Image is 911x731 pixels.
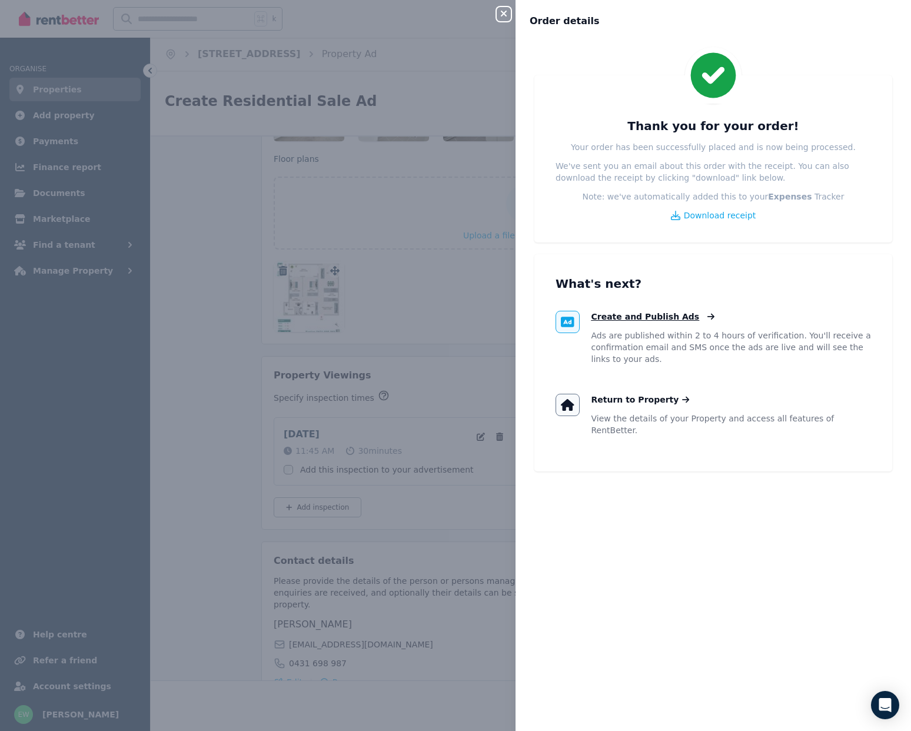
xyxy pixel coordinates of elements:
[591,413,872,436] p: View the details of your Property and access all features of RentBetter.
[591,330,872,365] p: Ads are published within 2 to 4 hours of verification. You'll receive a confirmation email and SM...
[684,210,756,221] span: Download receipt
[591,394,679,406] span: Return to Property
[627,118,799,134] h3: Thank you for your order!
[571,141,856,153] p: Your order has been successfully placed and is now being processed.
[530,14,600,28] span: Order details
[591,394,690,406] a: Return to Property
[768,192,812,201] b: Expenses
[583,191,844,202] p: Note: we've automatically added this to your Tracker
[871,691,899,719] div: Open Intercom Messenger
[591,311,715,323] a: Create and Publish Ads
[591,311,700,323] span: Create and Publish Ads
[556,275,871,292] h3: What's next?
[556,160,871,184] p: We've sent you an email about this order with the receipt. You can also download the receipt by c...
